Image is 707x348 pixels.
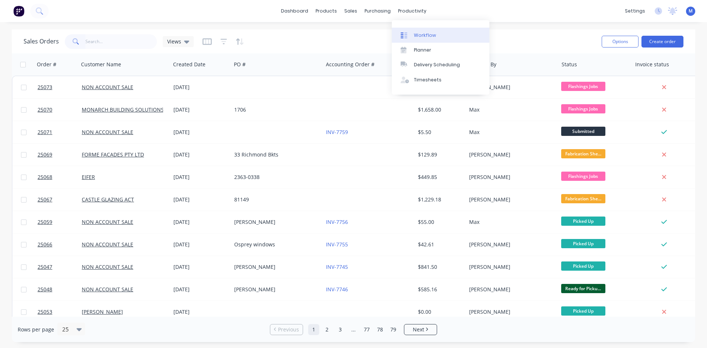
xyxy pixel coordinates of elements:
[173,286,228,293] div: [DATE]
[414,32,436,39] div: Workflow
[38,286,52,293] span: 25048
[312,6,341,17] div: products
[234,286,316,293] div: [PERSON_NAME]
[326,286,348,293] a: INV-7746
[561,172,605,181] span: Flashings Jobs
[602,36,639,48] button: Options
[414,47,431,53] div: Planner
[38,173,52,181] span: 25068
[38,166,82,188] a: 25068
[414,77,442,83] div: Timesheets
[173,129,228,136] div: [DATE]
[38,121,82,143] a: 25071
[561,284,605,293] span: Ready for Picku...
[38,84,52,91] span: 25073
[621,6,649,17] div: settings
[278,326,299,333] span: Previous
[173,61,205,68] div: Created Date
[37,61,56,68] div: Order #
[173,196,228,203] div: [DATE]
[635,61,669,68] div: Invoice status
[561,149,605,158] span: Fabrication She...
[469,106,551,113] div: Max
[392,57,489,72] a: Delivery Scheduling
[173,84,228,91] div: [DATE]
[348,324,359,335] a: Jump forward
[234,106,316,113] div: 1706
[326,263,348,270] a: INV-7745
[38,218,52,226] span: 25059
[469,173,551,181] div: [PERSON_NAME]
[38,76,82,98] a: 25073
[392,73,489,87] a: Timesheets
[469,84,551,91] div: [PERSON_NAME]
[418,263,461,271] div: $841.50
[404,326,437,333] a: Next page
[326,129,348,136] a: INV-7759
[38,99,82,121] a: 25070
[561,306,605,316] span: Picked Up
[361,324,372,335] a: Page 77
[173,218,228,226] div: [DATE]
[561,261,605,271] span: Picked Up
[308,324,319,335] a: Page 1 is your current page
[561,104,605,113] span: Flashings Jobs
[414,61,460,68] div: Delivery Scheduling
[38,301,82,323] a: 25053
[85,34,157,49] input: Search...
[38,196,52,203] span: 25067
[173,241,228,248] div: [DATE]
[173,151,228,158] div: [DATE]
[641,36,683,48] button: Create order
[326,241,348,248] a: INV-7755
[234,151,316,158] div: 33 Richmond Bkts
[418,241,461,248] div: $42.61
[418,151,461,158] div: $129.89
[173,308,228,316] div: [DATE]
[277,6,312,17] a: dashboard
[38,263,52,271] span: 25047
[418,173,461,181] div: $449.85
[38,106,52,113] span: 25070
[234,263,316,271] div: [PERSON_NAME]
[38,241,52,248] span: 25066
[418,196,461,203] div: $1,229.18
[81,61,121,68] div: Customer Name
[326,61,374,68] div: Accounting Order #
[388,324,399,335] a: Page 79
[374,324,386,335] a: Page 78
[394,6,430,17] div: productivity
[82,84,133,91] a: NON ACCOUNT SALE
[418,308,461,316] div: $0.00
[469,308,551,316] div: [PERSON_NAME]
[38,278,82,300] a: 25048
[82,241,133,248] a: NON ACCOUNT SALE
[234,241,316,248] div: Osprey windows
[82,129,133,136] a: NON ACCOUNT SALE
[38,308,52,316] span: 25053
[469,129,551,136] div: Max
[173,173,228,181] div: [DATE]
[82,218,133,225] a: NON ACCOUNT SALE
[561,239,605,248] span: Picked Up
[469,263,551,271] div: [PERSON_NAME]
[173,106,228,113] div: [DATE]
[418,106,461,113] div: $1,658.00
[38,233,82,256] a: 25066
[234,196,316,203] div: 81149
[38,256,82,278] a: 25047
[418,218,461,226] div: $55.00
[413,326,424,333] span: Next
[561,82,605,91] span: Flashings Jobs
[469,196,551,203] div: [PERSON_NAME]
[341,6,361,17] div: sales
[418,129,461,136] div: $5.50
[82,286,133,293] a: NON ACCOUNT SALE
[167,38,181,45] span: Views
[361,6,394,17] div: purchasing
[321,324,333,335] a: Page 2
[82,308,123,315] a: [PERSON_NAME]
[82,151,144,158] a: FORME FACADES PTY LTD
[38,189,82,211] a: 25067
[335,324,346,335] a: Page 3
